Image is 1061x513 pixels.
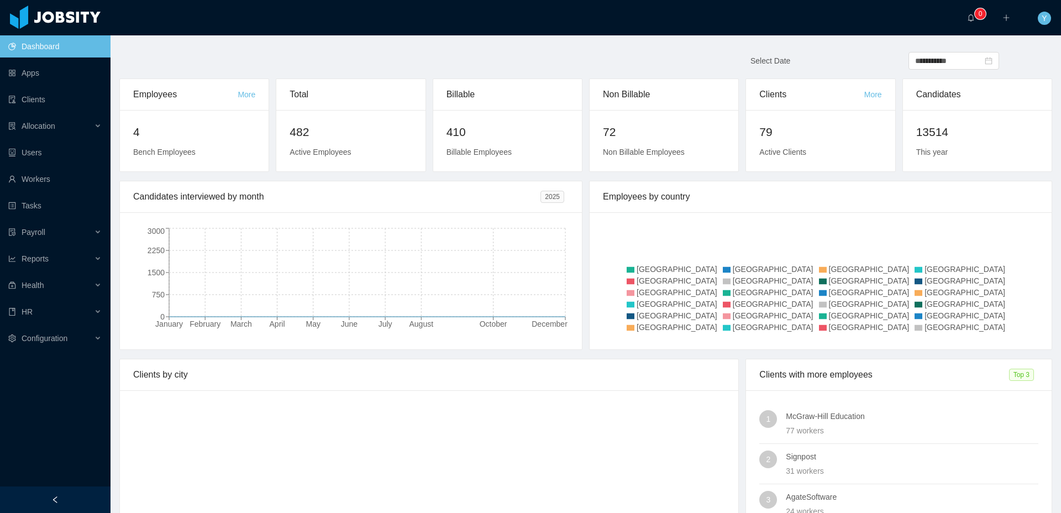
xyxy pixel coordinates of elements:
span: [GEOGRAPHIC_DATA] [925,311,1005,320]
i: icon: solution [8,122,16,130]
span: [GEOGRAPHIC_DATA] [925,300,1005,308]
span: [GEOGRAPHIC_DATA] [637,323,717,332]
tspan: August [409,320,433,328]
i: icon: calendar [985,57,992,65]
span: Reports [22,254,49,263]
tspan: 0 [160,312,165,321]
span: [GEOGRAPHIC_DATA] [637,300,717,308]
span: [GEOGRAPHIC_DATA] [829,311,910,320]
div: Clients by city [133,359,725,390]
h2: 410 [447,123,569,141]
tspan: May [306,320,321,328]
span: [GEOGRAPHIC_DATA] [637,288,717,297]
tspan: January [155,320,183,328]
span: [GEOGRAPHIC_DATA] [733,276,813,285]
div: Clients with more employees [759,359,1009,390]
div: 77 workers [786,425,1038,437]
h4: Signpost [786,451,1038,463]
span: [GEOGRAPHIC_DATA] [733,265,813,274]
i: icon: book [8,308,16,316]
i: icon: file-protect [8,228,16,236]
span: [GEOGRAPHIC_DATA] [637,265,717,274]
span: [GEOGRAPHIC_DATA] [925,323,1005,332]
a: icon: robotUsers [8,142,102,164]
a: icon: profileTasks [8,195,102,217]
tspan: 2250 [148,246,165,255]
span: [GEOGRAPHIC_DATA] [733,323,813,332]
span: [GEOGRAPHIC_DATA] [733,311,813,320]
a: icon: auditClients [8,88,102,111]
span: Payroll [22,228,45,237]
div: Employees [133,79,238,110]
div: Clients [759,79,864,110]
span: Active Clients [759,148,806,156]
div: Total [290,79,412,110]
span: 1 [766,410,770,428]
span: Active Employees [290,148,351,156]
h2: 79 [759,123,881,141]
a: More [864,90,882,99]
tspan: October [480,320,507,328]
i: icon: medicine-box [8,281,16,289]
div: Billable [447,79,569,110]
span: Health [22,281,44,290]
h2: 13514 [916,123,1038,141]
span: 2025 [540,191,564,203]
span: Allocation [22,122,55,130]
span: [GEOGRAPHIC_DATA] [925,265,1005,274]
a: icon: appstoreApps [8,62,102,84]
h4: AgateSoftware [786,491,1038,503]
a: More [238,90,255,99]
span: [GEOGRAPHIC_DATA] [637,311,717,320]
i: icon: plus [1002,14,1010,22]
span: [GEOGRAPHIC_DATA] [829,300,910,308]
span: [GEOGRAPHIC_DATA] [733,300,813,308]
span: [GEOGRAPHIC_DATA] [829,276,910,285]
tspan: February [190,320,220,328]
span: 2 [766,451,770,468]
tspan: December [532,320,568,328]
span: [GEOGRAPHIC_DATA] [829,288,910,297]
span: [GEOGRAPHIC_DATA] [637,276,717,285]
span: Y [1042,12,1047,25]
h2: 4 [133,123,255,141]
tspan: 750 [152,290,165,299]
span: [GEOGRAPHIC_DATA] [829,323,910,332]
div: Non Billable [603,79,725,110]
span: [GEOGRAPHIC_DATA] [925,288,1005,297]
tspan: June [341,320,358,328]
span: HR [22,307,33,316]
div: Candidates [916,79,1038,110]
span: [GEOGRAPHIC_DATA] [829,265,910,274]
span: Non Billable Employees [603,148,685,156]
tspan: 3000 [148,227,165,235]
i: icon: bell [967,14,975,22]
tspan: April [270,320,285,328]
span: 3 [766,491,770,509]
span: This year [916,148,948,156]
div: Employees by country [603,181,1038,212]
i: icon: setting [8,334,16,342]
a: icon: pie-chartDashboard [8,35,102,57]
span: Bench Employees [133,148,196,156]
span: Select Date [750,56,790,65]
tspan: 1500 [148,268,165,277]
h2: 72 [603,123,725,141]
h4: McGraw-Hill Education [786,410,1038,422]
span: Configuration [22,334,67,343]
span: Billable Employees [447,148,512,156]
h2: 482 [290,123,412,141]
sup: 0 [975,8,986,19]
span: [GEOGRAPHIC_DATA] [925,276,1005,285]
tspan: March [230,320,252,328]
div: 31 workers [786,465,1038,477]
div: Candidates interviewed by month [133,181,540,212]
span: [GEOGRAPHIC_DATA] [733,288,813,297]
span: Top 3 [1009,369,1034,381]
tspan: July [379,320,392,328]
a: icon: userWorkers [8,168,102,190]
i: icon: line-chart [8,255,16,263]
